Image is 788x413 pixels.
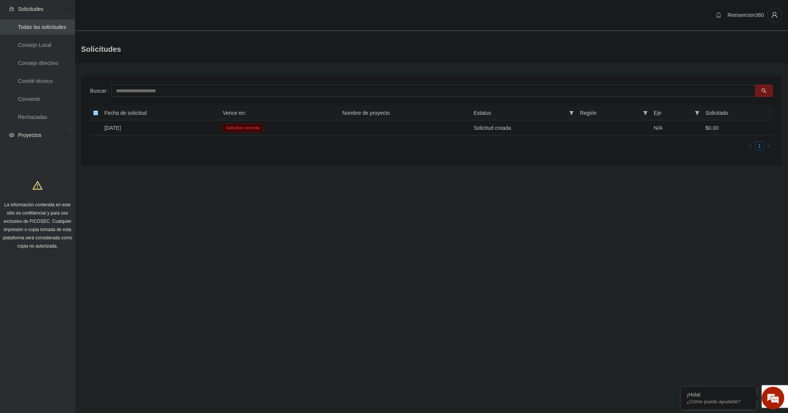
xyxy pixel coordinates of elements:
span: filter [642,107,649,119]
span: Solicitud vencida [223,124,263,132]
span: search [761,88,767,94]
button: left [746,141,755,150]
button: user [767,8,782,23]
span: Eje [654,109,692,117]
a: Todas las solicitudes [18,24,66,30]
button: search [755,85,773,97]
li: Next Page [764,141,773,150]
span: user [767,12,782,18]
a: Rechazadas [18,114,47,120]
p: ¿Cómo puedo ayudarte? [687,399,750,404]
span: eye [9,132,14,138]
li: Previous Page [746,141,755,150]
a: Convenio [18,96,40,102]
span: minus-square [93,110,98,116]
span: filter [693,107,701,119]
span: Proyectos [18,128,62,143]
a: Comité técnico [18,78,53,84]
td: Solicitud creada [471,120,577,135]
th: Nombre de proyecto [339,106,471,120]
th: Fecha de solicitud [101,106,220,120]
span: inbox [9,6,14,12]
th: Solicitado [702,106,773,120]
span: Región [580,109,640,117]
button: bell [713,9,725,21]
span: La información contenida en este sitio es confidencial y para uso exclusivo de FICOSEC. Cualquier... [3,202,72,249]
span: filter [568,107,575,119]
span: Estatus [474,109,566,117]
li: 1 [755,141,764,150]
button: right [764,141,773,150]
a: 1 [755,142,764,150]
th: Vence en: [220,106,340,120]
span: Solicitudes [81,43,121,55]
span: Solicitudes [18,2,62,17]
span: Reinsercion360 [728,12,764,18]
a: Consejo Local [18,42,51,48]
td: $0.00 [702,120,773,135]
div: ¡Hola! [687,392,750,398]
a: Consejo directivo [18,60,58,66]
span: right [766,144,771,149]
span: filter [569,111,574,115]
span: filter [643,111,648,115]
label: Buscar [90,85,111,97]
span: bell [713,12,724,18]
span: left [748,144,753,149]
td: [DATE] [101,120,220,135]
span: filter [695,111,699,115]
span: warning [33,180,42,190]
td: N/A [651,120,702,135]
